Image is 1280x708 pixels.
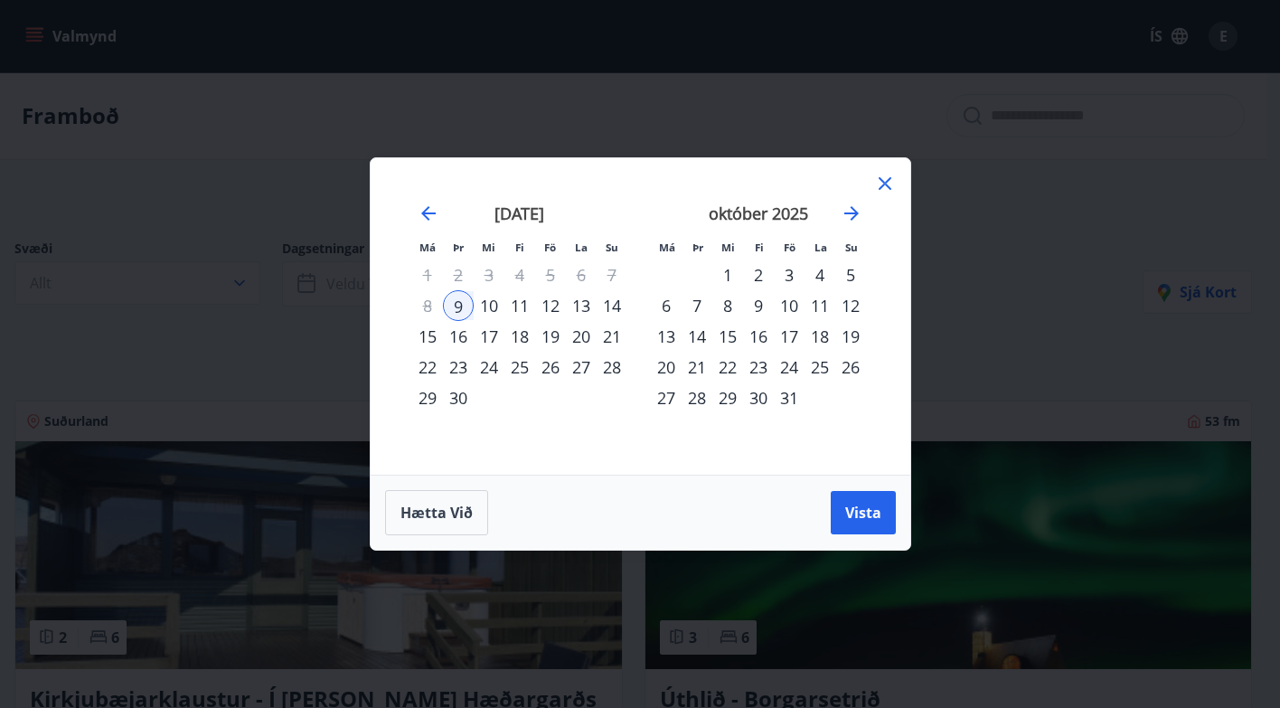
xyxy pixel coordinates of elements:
[535,352,566,382] td: Choose föstudagur, 26. september 2025 as your check-out date. It’s available.
[743,260,774,290] td: Choose fimmtudagur, 2. október 2025 as your check-out date. It’s available.
[566,321,597,352] div: 20
[412,321,443,352] div: 15
[774,382,805,413] td: Choose föstudagur, 31. október 2025 as your check-out date. It’s available.
[651,290,682,321] td: Choose mánudagur, 6. október 2025 as your check-out date. It’s available.
[692,241,703,254] small: Þr
[474,290,504,321] div: 10
[412,352,443,382] td: Choose mánudagur, 22. september 2025 as your check-out date. It’s available.
[597,321,627,352] td: Choose sunnudagur, 21. september 2025 as your check-out date. It’s available.
[443,382,474,413] td: Choose þriðjudagur, 30. september 2025 as your check-out date. It’s available.
[743,290,774,321] div: 9
[474,321,504,352] td: Choose miðvikudagur, 17. september 2025 as your check-out date. It’s available.
[412,321,443,352] td: Choose mánudagur, 15. september 2025 as your check-out date. It’s available.
[651,352,682,382] td: Choose mánudagur, 20. október 2025 as your check-out date. It’s available.
[712,321,743,352] td: Choose miðvikudagur, 15. október 2025 as your check-out date. It’s available.
[784,241,795,254] small: Fö
[682,321,712,352] td: Choose þriðjudagur, 14. október 2025 as your check-out date. It’s available.
[835,352,866,382] td: Choose sunnudagur, 26. október 2025 as your check-out date. It’s available.
[712,260,743,290] td: Choose miðvikudagur, 1. október 2025 as your check-out date. It’s available.
[845,503,881,523] span: Vista
[721,241,735,254] small: Mi
[504,260,535,290] td: Not available. fimmtudagur, 4. september 2025
[682,352,712,382] div: 21
[709,203,808,224] strong: október 2025
[805,290,835,321] div: 11
[743,382,774,413] div: 30
[504,290,535,321] div: 11
[597,352,627,382] td: Choose sunnudagur, 28. september 2025 as your check-out date. It’s available.
[712,290,743,321] div: 8
[504,321,535,352] div: 18
[443,321,474,352] div: 16
[443,352,474,382] td: Choose þriðjudagur, 23. september 2025 as your check-out date. It’s available.
[651,321,682,352] div: 13
[805,352,835,382] div: 25
[651,290,682,321] div: 6
[566,290,597,321] td: Choose laugardagur, 13. september 2025 as your check-out date. It’s available.
[392,180,889,453] div: Calendar
[845,241,858,254] small: Su
[575,241,588,254] small: La
[566,321,597,352] td: Choose laugardagur, 20. september 2025 as your check-out date. It’s available.
[504,321,535,352] td: Choose fimmtudagur, 18. september 2025 as your check-out date. It’s available.
[651,321,682,352] td: Choose mánudagur, 13. október 2025 as your check-out date. It’s available.
[743,260,774,290] div: 2
[774,290,805,321] div: 10
[535,290,566,321] td: Choose föstudagur, 12. september 2025 as your check-out date. It’s available.
[566,260,597,290] td: Not available. laugardagur, 6. september 2025
[535,321,566,352] div: 19
[682,352,712,382] td: Choose þriðjudagur, 21. október 2025 as your check-out date. It’s available.
[659,241,675,254] small: Má
[412,382,443,413] div: 29
[566,290,597,321] div: 13
[712,290,743,321] td: Choose miðvikudagur, 8. október 2025 as your check-out date. It’s available.
[597,321,627,352] div: 21
[535,290,566,321] div: 12
[682,382,712,413] td: Choose þriðjudagur, 28. október 2025 as your check-out date. It’s available.
[504,352,535,382] td: Choose fimmtudagur, 25. september 2025 as your check-out date. It’s available.
[814,241,827,254] small: La
[743,352,774,382] td: Choose fimmtudagur, 23. október 2025 as your check-out date. It’s available.
[544,241,556,254] small: Fö
[535,260,566,290] td: Not available. föstudagur, 5. september 2025
[597,352,627,382] div: 28
[443,382,474,413] div: 30
[682,321,712,352] div: 14
[443,352,474,382] div: 23
[835,260,866,290] div: 5
[504,352,535,382] div: 25
[774,260,805,290] div: 3
[651,352,682,382] div: 20
[774,290,805,321] td: Choose föstudagur, 10. október 2025 as your check-out date. It’s available.
[805,290,835,321] td: Choose laugardagur, 11. október 2025 as your check-out date. It’s available.
[712,352,743,382] div: 22
[682,290,712,321] div: 7
[474,321,504,352] div: 17
[504,290,535,321] td: Choose fimmtudagur, 11. september 2025 as your check-out date. It’s available.
[412,382,443,413] td: Choose mánudagur, 29. september 2025 as your check-out date. It’s available.
[443,260,474,290] td: Not available. þriðjudagur, 2. september 2025
[835,290,866,321] div: 12
[419,241,436,254] small: Má
[385,490,488,535] button: Hætta við
[651,382,682,413] td: Choose mánudagur, 27. október 2025 as your check-out date. It’s available.
[712,382,743,413] td: Choose miðvikudagur, 29. október 2025 as your check-out date. It’s available.
[743,290,774,321] td: Choose fimmtudagur, 9. október 2025 as your check-out date. It’s available.
[835,321,866,352] div: 19
[805,260,835,290] div: 4
[597,260,627,290] td: Not available. sunnudagur, 7. september 2025
[412,290,443,321] td: Not available. mánudagur, 8. september 2025
[841,203,862,224] div: Move forward to switch to the next month.
[535,321,566,352] td: Choose föstudagur, 19. september 2025 as your check-out date. It’s available.
[412,260,443,290] td: Not available. mánudagur, 1. september 2025
[774,321,805,352] td: Choose föstudagur, 17. október 2025 as your check-out date. It’s available.
[755,241,764,254] small: Fi
[805,260,835,290] td: Choose laugardagur, 4. október 2025 as your check-out date. It’s available.
[494,203,544,224] strong: [DATE]
[453,241,464,254] small: Þr
[606,241,618,254] small: Su
[743,321,774,352] td: Choose fimmtudagur, 16. október 2025 as your check-out date. It’s available.
[805,321,835,352] td: Choose laugardagur, 18. október 2025 as your check-out date. It’s available.
[597,290,627,321] div: 14
[743,382,774,413] td: Choose fimmtudagur, 30. október 2025 as your check-out date. It’s available.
